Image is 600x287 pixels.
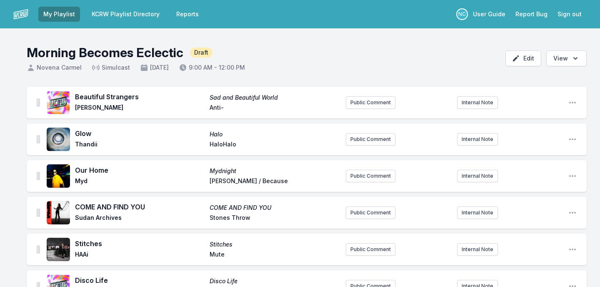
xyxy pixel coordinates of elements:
[346,96,395,109] button: Public Comment
[346,133,395,146] button: Public Comment
[75,250,205,260] span: HAAi
[47,128,70,151] img: Halo
[37,172,40,180] img: Drag Handle
[210,167,339,175] span: Mydnight
[38,7,80,22] a: My Playlist
[568,98,577,107] button: Open playlist item options
[210,214,339,224] span: Stones Throw
[457,170,498,182] button: Internal Note
[75,177,205,187] span: Myd
[546,50,587,66] button: Open options
[210,93,339,102] span: Sad and Beautiful World
[13,7,28,22] img: logo-white-87cec1fa9cbef997252546196dc51331.png
[75,103,205,113] span: [PERSON_NAME]
[457,96,498,109] button: Internal Note
[552,7,587,22] button: Sign out
[210,140,339,150] span: HaloHalo
[346,206,395,219] button: Public Comment
[468,7,510,22] a: User Guide
[210,277,339,285] span: Disco Life
[568,245,577,254] button: Open playlist item options
[75,239,205,249] span: Stitches
[179,63,245,72] span: 9:00 AM - 12:00 PM
[37,245,40,254] img: Drag Handle
[75,92,205,102] span: Beautiful Strangers
[457,243,498,256] button: Internal Note
[27,45,183,60] h1: Morning Becomes Eclectic
[510,7,552,22] a: Report Bug
[210,177,339,187] span: [PERSON_NAME] / Because
[75,202,205,212] span: COME AND FIND YOU
[568,135,577,143] button: Open playlist item options
[568,172,577,180] button: Open playlist item options
[37,209,40,217] img: Drag Handle
[171,7,204,22] a: Reports
[47,201,70,224] img: COME AND FIND YOU
[75,275,205,285] span: Disco Life
[75,140,205,150] span: Thandii
[47,91,70,114] img: Sad and Beautiful World
[140,63,169,72] span: [DATE]
[27,63,82,72] span: Novena Carmel
[190,48,212,58] span: Draft
[456,8,468,20] p: Novena Carmel
[457,133,498,146] button: Internal Note
[457,206,498,219] button: Internal Note
[37,98,40,107] img: Drag Handle
[75,214,205,224] span: Sudan Archives
[47,164,70,188] img: Mydnight
[210,250,339,260] span: Mute
[210,204,339,212] span: COME AND FIND YOU
[75,128,205,138] span: Glow
[346,170,395,182] button: Public Comment
[92,63,130,72] span: Simulcast
[505,50,541,66] button: Edit
[210,103,339,113] span: Anti‐
[37,135,40,143] img: Drag Handle
[346,243,395,256] button: Public Comment
[87,7,165,22] a: KCRW Playlist Directory
[75,165,205,175] span: Our Home
[210,130,339,138] span: Halo
[568,209,577,217] button: Open playlist item options
[210,240,339,249] span: Stitches
[47,238,70,261] img: Stitches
